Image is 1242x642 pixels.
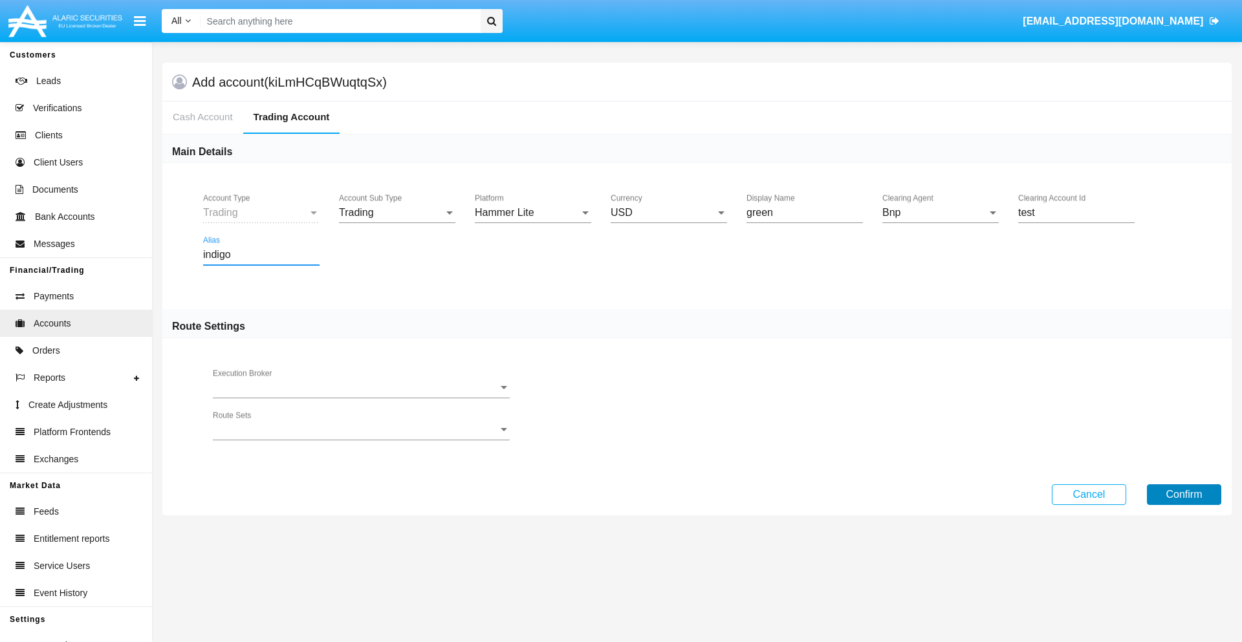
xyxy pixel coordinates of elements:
[162,14,201,28] a: All
[172,145,232,159] h6: Main Details
[213,382,498,394] span: Execution Broker
[1017,3,1226,39] a: [EMAIL_ADDRESS][DOMAIN_NAME]
[34,425,111,439] span: Platform Frontends
[1147,484,1221,505] button: Confirm
[34,290,74,303] span: Payments
[882,207,900,218] span: Bnp
[339,207,374,218] span: Trading
[1023,16,1203,27] span: [EMAIL_ADDRESS][DOMAIN_NAME]
[172,319,245,334] h6: Route Settings
[34,505,59,519] span: Feeds
[6,2,124,40] img: Logo image
[32,183,78,197] span: Documents
[611,207,633,218] span: USD
[34,371,65,385] span: Reports
[34,559,90,573] span: Service Users
[34,532,110,546] span: Entitlement reports
[34,156,83,169] span: Client Users
[33,102,82,115] span: Verifications
[192,77,387,87] h5: Add account (kiLmHCqBWuqtqSx)
[36,74,61,88] span: Leads
[34,586,87,600] span: Event History
[1052,484,1126,505] button: Cancel
[203,207,238,218] span: Trading
[34,237,75,251] span: Messages
[171,16,182,26] span: All
[35,210,95,224] span: Bank Accounts
[475,207,534,218] span: Hammer Lite
[201,9,476,33] input: Search
[213,424,498,436] span: Route Sets
[35,129,63,142] span: Clients
[34,317,71,330] span: Accounts
[32,344,60,358] span: Orders
[34,453,78,466] span: Exchanges
[28,398,107,412] span: Create Adjustments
